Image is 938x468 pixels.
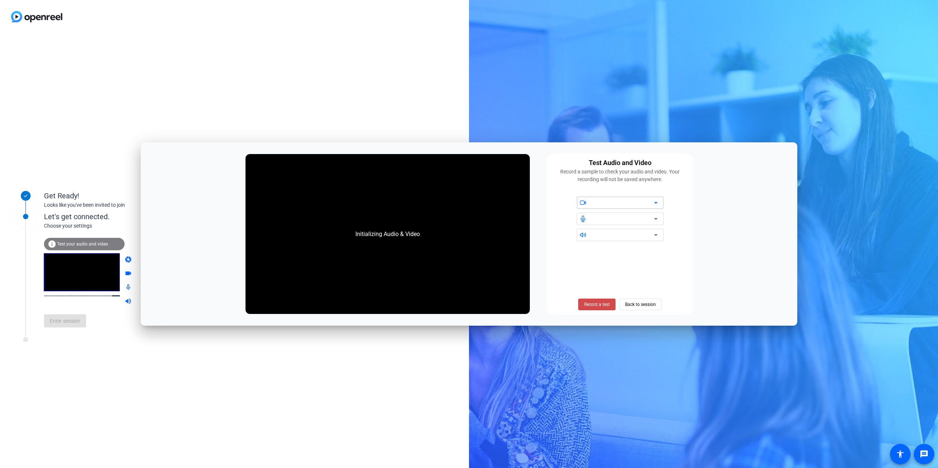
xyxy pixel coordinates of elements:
div: Initializing Audio & Video [348,222,427,246]
span: Record a test [584,301,610,308]
div: Let's get connected. [44,211,206,222]
div: Looks like you've been invited to join [44,201,191,209]
div: Record a sample to check your audio and video. Your recording will not be saved anywhere. [551,168,689,183]
mat-icon: videocam [125,270,133,278]
mat-icon: volume_up [125,297,133,306]
mat-icon: camera [125,256,133,265]
mat-icon: message [920,450,928,458]
mat-icon: info [48,240,56,248]
span: Back to session [625,297,656,311]
mat-icon: mic_none [125,284,133,292]
div: Choose your settings [44,222,206,230]
div: Get Ready! [44,190,191,201]
span: Test your audio and video [57,242,108,247]
div: Test Audio and Video [589,158,651,168]
button: Record a test [578,299,616,310]
button: Back to session [619,299,662,310]
mat-icon: accessibility [896,450,905,458]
